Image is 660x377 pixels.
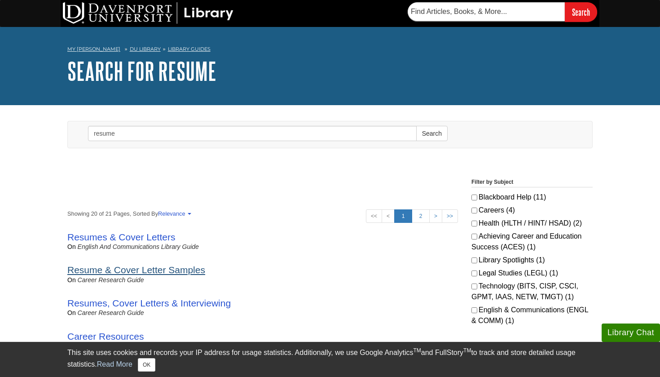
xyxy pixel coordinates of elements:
[67,309,76,316] span: on
[471,231,593,253] label: Achieving Career and Education Success (ACES) (1)
[67,43,593,58] nav: breadcrumb
[78,243,199,250] a: English and Communications Library Guide
[158,210,189,217] a: Relevance
[88,126,417,141] input: Enter Search Words
[471,208,477,213] input: Careers (4)
[416,126,448,141] button: Search
[394,209,412,223] a: 1
[471,195,477,200] input: Blackboard Help (11)
[471,255,593,266] label: Library Spotlights (1)
[67,265,205,275] a: Resume & Cover Letter Samples
[471,340,593,350] legend: Filter by Tag
[78,276,144,284] a: Career Research Guide
[471,281,593,302] label: Technology (BITS, CISP, CSCI, GPMT, IAAS, NETW, TMGT) (1)
[471,257,477,263] input: Library Spotlights (1)
[442,209,458,223] a: >>
[366,209,458,223] ul: Search Pagination
[463,347,471,354] sup: TM
[471,305,593,326] label: English & Communications (ENGL & COMM) (1)
[97,360,132,368] a: Read More
[471,284,477,289] input: Technology (BITS, CISP, CSCI, GPMT, IAAS, NETW, TMGT) (1)
[67,347,593,372] div: This site uses cookies and records your IP address for usage statistics. Additionally, we use Goo...
[67,58,593,84] h1: Search for resume
[471,268,593,279] label: Legal Studies (LEGL) (1)
[602,324,660,342] button: Library Chat
[67,232,175,242] a: Resumes & Cover Letters
[130,46,161,52] a: DU Library
[429,209,442,223] a: >
[67,298,231,308] a: Resumes, Cover Letters & Interviewing
[382,209,395,223] a: <
[408,2,597,22] form: Searches DU Library's articles, books, and more
[471,271,477,276] input: Legal Studies (LEGL) (1)
[67,276,76,284] span: on
[471,192,593,203] label: Blackboard Help (11)
[412,209,430,223] a: 2
[67,243,76,250] span: on
[471,178,593,187] legend: Filter by Subject
[67,331,144,342] a: Career Resources
[471,218,593,229] label: Health (HLTH / HINT/ HSAD) (2)
[67,45,120,53] a: My [PERSON_NAME]
[408,2,565,21] input: Find Articles, Books, & More...
[63,2,233,24] img: DU Library
[138,358,155,372] button: Close
[366,209,382,223] a: <<
[67,209,458,218] strong: Showing 20 of 21 Pages, Sorted By
[471,307,477,313] input: English & Communications (ENGL & COMM) (1)
[78,309,144,316] a: Career Research Guide
[565,2,597,22] input: Search
[471,234,477,240] input: Achieving Career and Education Success (ACES) (1)
[413,347,421,354] sup: TM
[168,46,211,52] a: Library Guides
[471,205,593,216] label: Careers (4)
[471,221,477,226] input: Health (HLTH / HINT/ HSAD) (2)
